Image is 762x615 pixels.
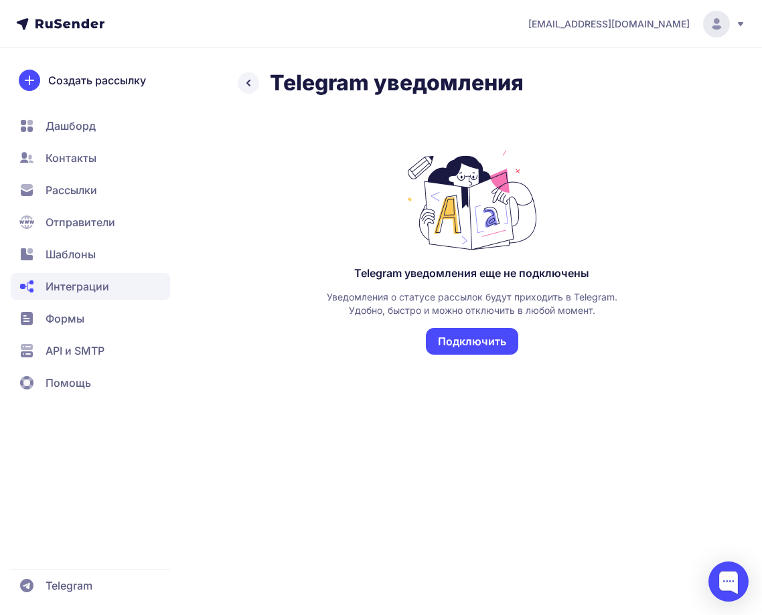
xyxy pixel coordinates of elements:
[426,328,518,355] button: Подключить
[270,70,524,96] h2: Telegram уведомления
[46,118,96,134] span: Дашборд
[325,290,619,317] div: Уведомления о статусе рассылок будут приходить в Telegram. Удобно, быстро и можно отключить в люб...
[46,150,96,166] span: Контакты
[46,343,104,359] span: API и SMTP
[46,578,92,594] span: Telegram
[11,572,170,599] a: Telegram
[46,246,96,262] span: Шаблоны
[46,278,109,294] span: Интеграции
[46,375,91,391] span: Помощь
[528,17,690,31] span: [EMAIL_ADDRESS][DOMAIN_NAME]
[48,72,146,88] span: Создать рассылку
[46,311,84,327] span: Формы
[46,214,115,230] span: Отправители
[405,150,539,250] img: Telegram уведомления
[354,266,589,280] div: Telegram уведомления еще не подключены
[46,182,97,198] span: Рассылки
